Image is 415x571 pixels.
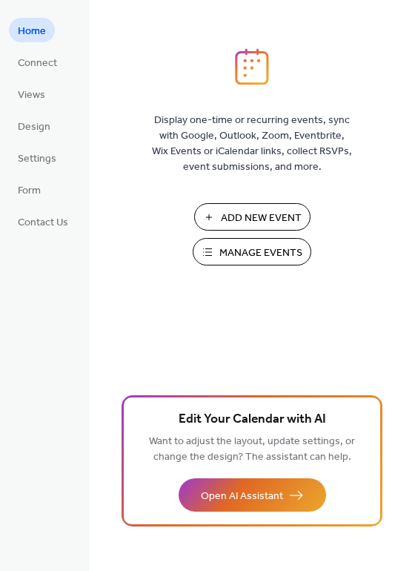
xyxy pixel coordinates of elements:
span: Home [18,24,46,39]
span: Open AI Assistant [201,489,283,504]
span: Edit Your Calendar with AI [179,409,326,430]
span: Want to adjust the layout, update settings, or change the design? The assistant can help. [149,432,355,467]
a: Views [9,82,54,106]
span: Connect [18,56,57,71]
span: Contact Us [18,215,68,231]
a: Form [9,177,50,202]
span: Form [18,183,41,199]
a: Settings [9,145,65,170]
img: logo_icon.svg [235,48,269,85]
span: Settings [18,151,56,167]
span: Add New Event [221,211,302,226]
span: Design [18,119,50,135]
a: Home [9,18,55,42]
a: Connect [9,50,66,74]
span: Views [18,88,45,103]
a: Contact Us [9,209,77,234]
button: Open AI Assistant [179,478,326,512]
a: Design [9,113,59,138]
span: Display one-time or recurring events, sync with Google, Outlook, Zoom, Eventbrite, Wix Events or ... [152,113,352,175]
button: Add New Event [194,203,311,231]
button: Manage Events [193,238,311,265]
span: Manage Events [219,245,302,261]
